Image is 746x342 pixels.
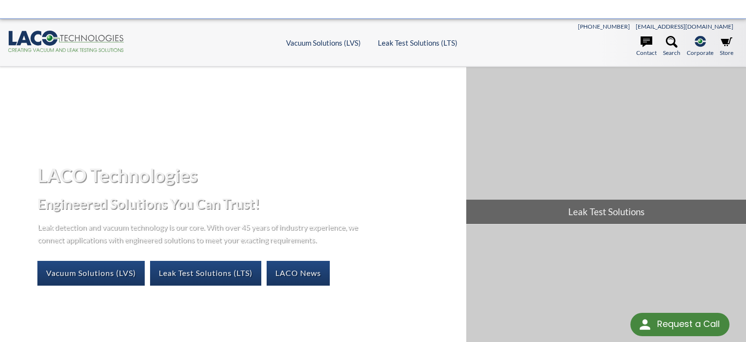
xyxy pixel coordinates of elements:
a: Contact [636,36,657,57]
a: Search [663,36,680,57]
a: Leak Test Solutions (LTS) [378,38,458,47]
img: round button [637,317,653,332]
a: LACO News [267,261,330,285]
h1: LACO Technologies [37,163,458,187]
div: Request a Call [630,313,729,336]
a: Store [720,36,733,57]
span: Leak Test Solutions [466,200,746,224]
a: Vacuum Solutions (LVS) [37,261,145,285]
a: Leak Test Solutions [466,67,746,224]
a: Vacuum Solutions (LVS) [286,38,361,47]
a: [EMAIL_ADDRESS][DOMAIN_NAME] [636,23,733,30]
span: Corporate [687,48,713,57]
h2: Engineered Solutions You Can Trust! [37,195,458,213]
div: Request a Call [657,313,720,335]
p: Leak detection and vacuum technology is our core. With over 45 years of industry experience, we c... [37,221,363,245]
a: Leak Test Solutions (LTS) [150,261,261,285]
a: [PHONE_NUMBER] [578,23,630,30]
